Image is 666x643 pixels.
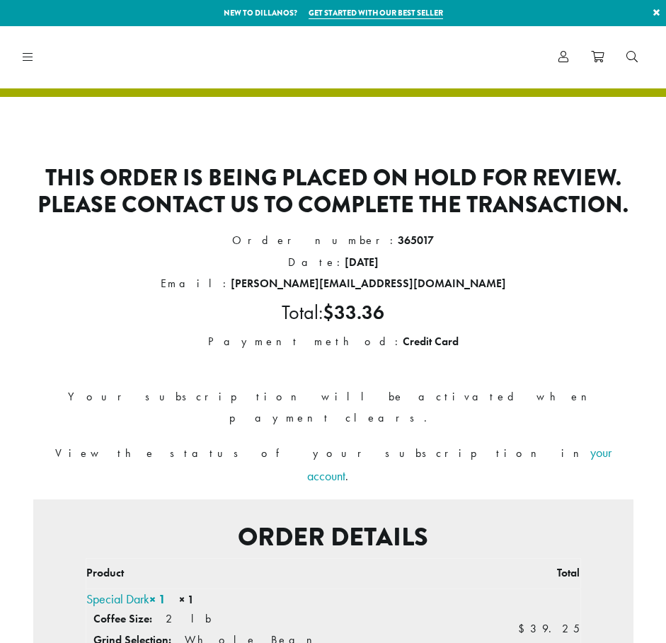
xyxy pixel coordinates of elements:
p: 2 lb [166,611,212,626]
li: Total: [33,294,633,332]
strong: Coffee Size: [93,611,152,626]
li: Email: [33,273,633,294]
p: Your subscription will be activated when payment clears. [33,386,633,429]
th: Total [473,559,580,589]
strong: 365017 [398,233,434,248]
bdi: 39.25 [518,621,580,636]
strong: [PERSON_NAME][EMAIL_ADDRESS][DOMAIN_NAME] [231,276,506,291]
th: Product [86,559,473,589]
a: Get started with our best seller [309,7,443,19]
li: Order number: [33,230,633,251]
a: Search [615,45,649,69]
h2: Order details [45,522,622,552]
a: your account [307,444,612,485]
strong: Credit Card [403,334,459,349]
p: View the status of your subscription in . [33,441,633,489]
a: Special Dark× 1 [86,591,166,607]
span: $ [518,621,530,636]
p: This order is being placed on hold for review. Please contact us to complete the transaction. [33,165,633,219]
bdi: 33.36 [323,300,384,325]
strong: × 1 [149,591,166,607]
span: $ [323,300,334,325]
li: Date: [33,252,633,273]
strong: [DATE] [345,255,379,270]
strong: × 1 [179,592,194,607]
li: Payment method: [33,331,633,352]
